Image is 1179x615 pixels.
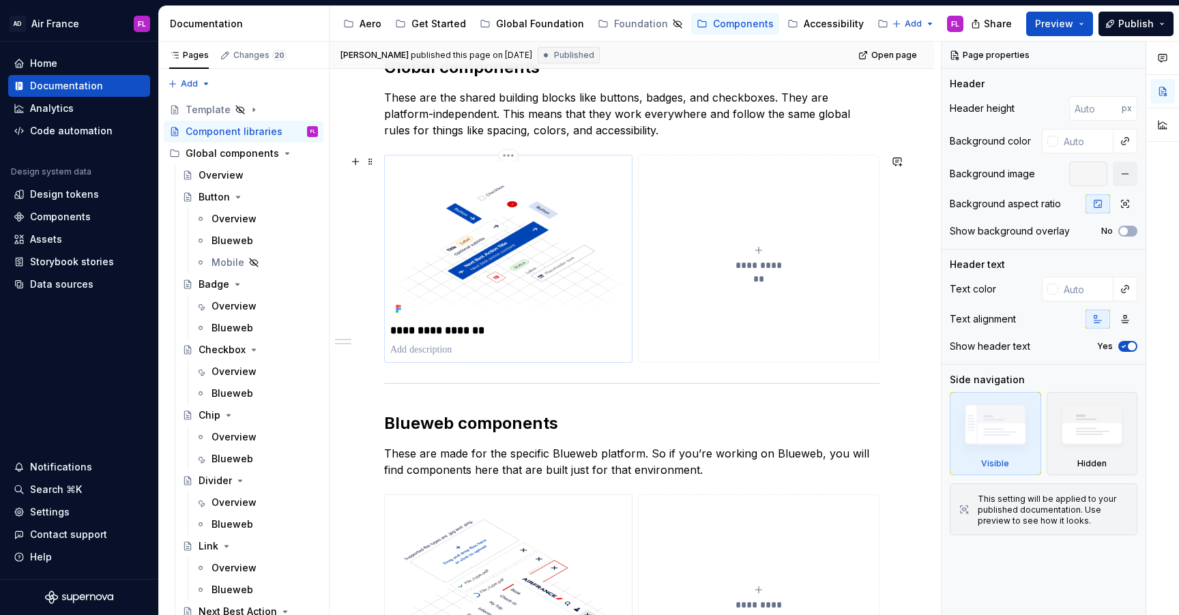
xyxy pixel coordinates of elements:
button: Search ⌘K [8,479,150,500]
div: Components [30,210,91,224]
div: Get Started [411,17,466,31]
div: Badge [199,277,229,291]
div: Foundation [614,17,668,31]
a: Component librariesFL [164,121,323,142]
a: Button [177,186,323,208]
a: Documentation [8,75,150,97]
a: Mobile [190,252,323,273]
span: Preview [1035,17,1073,31]
button: Preview [1026,12,1093,36]
div: Header height [950,102,1015,115]
a: Assets [8,228,150,250]
div: Hidden [1077,458,1107,469]
a: Overview [190,426,323,448]
a: Open page [854,46,923,65]
button: Publish [1098,12,1174,36]
a: Blueweb [190,579,323,601]
div: Mobile [212,256,244,269]
div: Show background overlay [950,224,1070,238]
div: Assets [30,232,62,246]
a: Badge [177,273,323,295]
span: 20 [272,50,287,61]
div: Overview [212,561,257,575]
a: Components [8,206,150,228]
div: Button [199,190,230,204]
span: [PERSON_NAME] [340,50,409,61]
input: Auto [1058,129,1113,153]
span: Share [984,17,1012,31]
a: Content [872,13,937,35]
div: Design system data [11,166,91,177]
div: FL [138,18,146,29]
div: Blueweb [212,452,253,466]
button: Help [8,546,150,568]
a: Home [8,52,150,74]
div: Components [713,17,774,31]
a: Overview [190,557,323,579]
button: Add [888,14,939,33]
div: Overview [212,496,257,509]
a: Link [177,535,323,557]
div: Overview [212,212,257,226]
div: Global components [164,142,323,164]
div: Show header text [950,340,1030,353]
div: Contact support [30,528,107,541]
a: Global Foundation [474,13,589,35]
div: Pages [169,50,209,61]
div: Blueweb [212,321,253,335]
div: Link [199,539,218,553]
div: Blueweb [212,234,253,247]
div: Page tree [338,10,885,37]
label: No [1101,226,1113,237]
div: This setting will be applied to your published documentation. Use preview to see how it looks. [978,494,1129,526]
button: Notifications [8,456,150,478]
a: Checkbox [177,339,323,361]
a: Data sources [8,273,150,295]
div: Documentation [170,17,323,31]
button: Add [164,74,215,93]
div: Hidden [1047,392,1138,475]
a: Components [691,13,779,35]
p: px [1122,103,1132,114]
div: Overview [212,299,257,313]
div: Visible [950,392,1041,475]
img: 61df5d32-21f4-4ec9-a417-4a94e10efb1c.png [390,161,626,318]
a: Overview [190,492,323,513]
button: ADAir FranceFL [3,9,156,38]
label: Yes [1097,341,1113,352]
a: Overview [190,295,323,317]
div: Text alignment [950,312,1016,326]
a: Blueweb [190,382,323,404]
a: Overview [190,361,323,382]
a: Blueweb [190,317,323,339]
div: Data sources [30,277,93,291]
div: Home [30,57,57,70]
div: Header text [950,258,1005,271]
div: Blueweb [212,387,253,400]
a: Overview [190,208,323,230]
div: AD [10,16,26,32]
span: Open page [871,50,917,61]
a: Template [164,99,323,121]
div: Air France [31,17,79,31]
div: Divider [199,474,232,487]
div: Search ⌘K [30,483,82,496]
a: Overview [177,164,323,186]
a: Design tokens [8,183,150,205]
div: Code automation [30,124,113,138]
div: published this page on [DATE] [411,50,532,61]
a: Get Started [390,13,471,35]
div: Aero [360,17,381,31]
a: Accessibility [782,13,869,35]
div: Overview [212,365,257,378]
a: Divider [177,470,323,492]
span: Add [905,18,922,29]
span: Published [554,50,594,61]
a: Blueweb [190,513,323,535]
div: Background image [950,167,1035,181]
div: FL [951,18,959,29]
div: Overview [199,168,244,182]
input: Auto [1058,277,1113,301]
button: Contact support [8,524,150,545]
span: Add [181,78,198,89]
